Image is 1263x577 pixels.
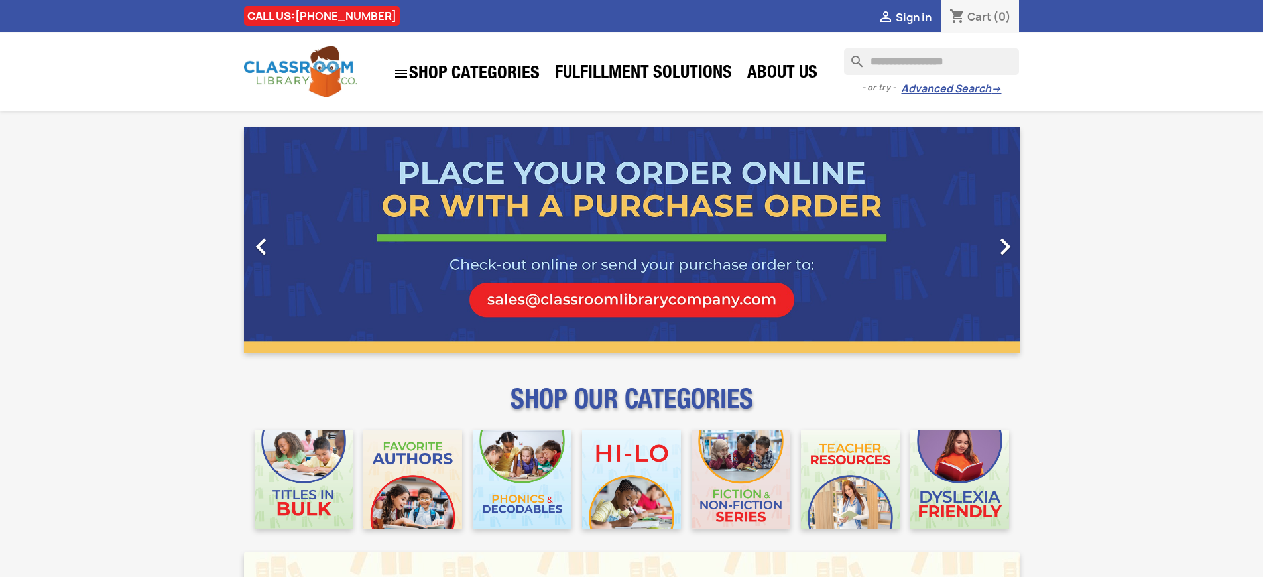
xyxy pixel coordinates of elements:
a: Fulfillment Solutions [548,61,739,88]
a: Advanced Search→ [901,82,1001,96]
div: CALL US: [244,6,400,26]
img: CLC_Teacher_Resources_Mobile.jpg [801,430,900,529]
a: [PHONE_NUMBER] [295,9,396,23]
img: CLC_Bulk_Mobile.jpg [255,430,353,529]
span: Cart [967,9,991,24]
input: Search [844,48,1019,75]
i: shopping_cart [949,9,965,25]
img: CLC_Dyslexia_Mobile.jpg [910,430,1009,529]
i:  [245,230,278,263]
i: search [844,48,860,64]
i:  [393,66,409,82]
img: CLC_Favorite_Authors_Mobile.jpg [363,430,462,529]
p: SHOP OUR CATEGORIES [244,395,1020,419]
img: CLC_HiLo_Mobile.jpg [582,430,681,529]
a: About Us [741,61,824,88]
span: → [991,82,1001,96]
a:  Sign in [878,10,932,25]
span: Sign in [896,10,932,25]
span: (0) [993,9,1011,24]
span: - or try - [862,81,901,94]
img: CLC_Fiction_Nonfiction_Mobile.jpg [692,430,790,529]
a: SHOP CATEGORIES [387,59,546,88]
i:  [878,10,894,26]
img: CLC_Phonics_And_Decodables_Mobile.jpg [473,430,571,529]
a: Previous [244,127,361,353]
a: Next [903,127,1020,353]
img: Classroom Library Company [244,46,357,97]
i:  [989,230,1022,263]
ul: Carousel container [244,127,1020,353]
